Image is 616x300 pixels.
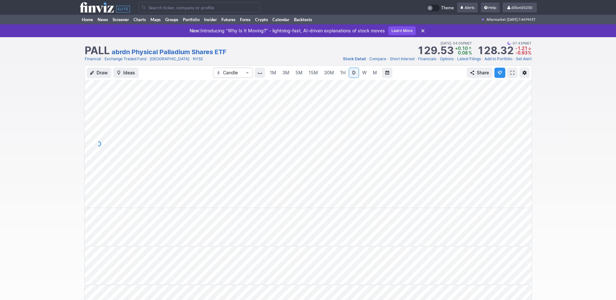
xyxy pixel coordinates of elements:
[95,15,110,24] a: News
[163,15,181,24] a: Groups
[457,56,481,61] span: Latest Filings
[105,56,146,62] a: Exchange Traded Fund
[282,70,289,75] span: 3M
[102,56,104,62] span: •
[306,68,321,78] a: 15M
[253,15,270,24] a: Crypto
[340,70,346,75] span: 1H
[454,56,457,62] span: •
[437,56,439,62] span: •
[382,68,392,78] button: Range
[516,56,532,62] a: Set Alert
[503,3,537,13] a: dillon05250
[238,15,253,24] a: Forex
[511,40,513,46] span: •
[482,56,484,62] span: •
[213,68,253,78] button: Chart Type
[457,56,481,62] a: Latest Filings
[455,46,468,51] span: +0.10
[321,68,337,78] a: 30M
[343,56,366,61] span: Stock Detail
[147,56,149,62] span: •
[507,15,535,24] span: [DATE] 7:44 PM ET
[349,68,359,78] a: D
[337,68,348,78] a: 1H
[293,68,305,78] a: 5M
[292,15,314,24] a: Backtests
[362,70,367,75] span: W
[219,15,238,24] a: Futures
[87,68,111,78] button: Draw
[468,50,472,55] span: %
[110,15,131,24] a: Screener
[369,56,386,62] a: Compare
[324,70,334,75] span: 30M
[255,68,265,78] button: Interval
[507,40,532,46] span: 07:43PM ET
[418,56,436,62] a: Financials
[352,70,355,75] span: D
[513,56,515,62] span: •
[148,15,163,24] a: Maps
[441,40,472,46] span: [DATE] 04:00PM ET
[481,3,500,13] a: Help
[451,40,453,46] span: •
[295,70,303,75] span: 5M
[267,68,279,78] a: 1M
[486,15,507,24] span: Aftermarket ·
[415,56,417,62] span: •
[123,70,135,76] span: Ideas
[507,68,518,78] a: Fullscreen
[181,15,202,24] a: Portfolio
[97,70,108,76] span: Draw
[343,56,366,62] a: Stock Detail
[359,68,370,78] a: W
[190,28,201,33] span: New:
[373,70,377,75] span: M
[139,2,261,13] input: Search
[528,50,531,55] span: %
[279,68,292,78] a: 3M
[457,3,478,13] a: Alerts
[441,4,454,12] span: Theme
[85,56,101,62] a: Financial
[388,26,416,35] a: Learn More
[270,15,292,24] a: Calendar
[366,56,369,62] span: •
[270,70,276,75] span: 1M
[390,56,415,62] a: Short Interest
[80,15,95,24] a: Home
[202,15,219,24] a: Insider
[190,56,192,62] span: •
[387,56,389,62] span: •
[515,50,527,55] span: -0.93
[494,68,505,78] button: Explore new features
[515,46,527,51] span: -1.21
[458,50,468,55] span: 0.08
[85,46,110,56] h1: PALL
[467,68,492,78] button: Share
[113,68,139,78] button: Ideas
[417,46,454,56] strong: 129.53
[370,68,380,78] a: M
[440,56,454,62] a: Options
[309,70,318,75] span: 15M
[190,28,385,34] p: Introducing “Why Is It Moving?” - lightning-fast, AI-driven explanations of stock moves
[477,46,514,56] strong: 128.32
[112,47,227,56] a: abrdn Physical Palladium Shares ETF
[511,5,532,10] span: dillon05250
[193,56,203,62] a: NYSE
[519,68,530,78] button: Chart Settings
[477,70,489,76] span: Share
[150,56,189,62] a: [GEOGRAPHIC_DATA]
[223,70,243,76] span: Candle
[484,56,512,62] a: Add to Portfolio
[131,15,148,24] a: Charts
[426,4,454,12] a: Theme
